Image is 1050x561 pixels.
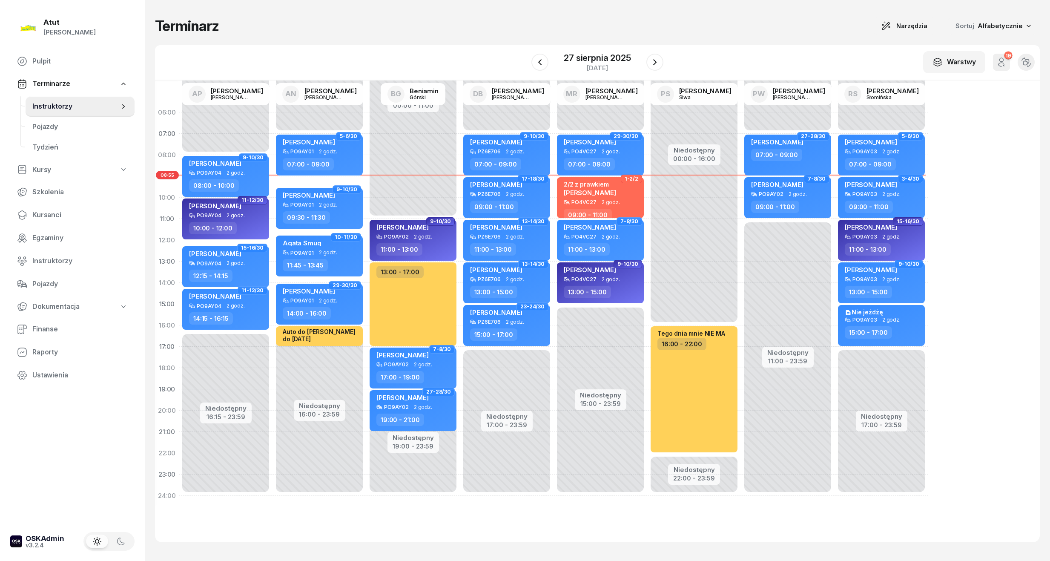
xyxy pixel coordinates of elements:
div: 10:00 - 12:00 [189,222,237,234]
div: [PERSON_NAME] [304,88,357,94]
div: 09:00 - 11:00 [751,201,799,213]
div: 13:00 - 15:00 [845,286,892,298]
div: 08:00 [155,144,179,166]
div: PO9AY03 [852,317,877,322]
span: 15-16/30 [897,221,919,222]
span: [PERSON_NAME] [470,266,522,274]
div: 2/2 z prawkiem [564,181,616,188]
a: AP[PERSON_NAME][PERSON_NAME] [182,83,270,105]
span: 2 godz. [227,170,245,176]
div: 07:00 - 09:00 [470,158,521,170]
a: PS[PERSON_NAME]Siwa [650,83,738,105]
span: 11-12/30 [241,290,264,291]
span: 2 godz. [789,191,807,197]
span: 2 godz. [227,213,245,219]
div: PO9AY02 [384,362,409,367]
a: Terminarze [10,74,135,94]
span: 5-6/30 [340,135,357,137]
span: 2 godz. [506,319,524,325]
div: 11:00 - 23:59 [767,356,809,365]
div: [PERSON_NAME] [211,88,263,94]
span: 9-10/30 [524,135,545,137]
span: Raporty [32,347,128,358]
button: Niedostępny17:00 - 23:59 [486,411,528,430]
div: [DATE] [564,65,631,71]
div: 12:15 - 14:15 [189,270,232,282]
div: PO9AY01 [290,149,314,154]
div: 16:00 - 22:00 [657,338,706,350]
a: Finanse [10,319,135,339]
a: MR[PERSON_NAME][PERSON_NAME] [557,83,645,105]
div: 21:00 [155,421,179,443]
div: Niedostępny [486,413,528,420]
span: Agata Smug [283,239,321,247]
span: 08:55 [156,171,179,179]
div: Niedostępny [393,434,434,441]
span: 1-2/2 [625,178,638,180]
div: Auto do [PERSON_NAME] do [DATE] [283,328,358,342]
div: Niedostępny [299,403,340,409]
span: Instruktorzy [32,101,119,112]
span: 7-8/30 [433,348,451,350]
div: 19:00 [155,379,179,400]
div: Siwa [679,95,720,100]
span: Szkolenia [32,187,128,198]
span: [PERSON_NAME] [564,266,616,274]
div: PO9AY03 [852,276,877,282]
div: PO9AY01 [290,202,314,207]
span: 2 godz. [882,276,901,282]
div: Niedostępny [861,413,902,420]
div: PZ6E706 [478,319,501,325]
div: Słomińska [866,95,907,100]
span: 2 godz. [882,149,901,155]
div: PZ6E706 [478,276,501,282]
div: Górski [410,95,439,100]
div: [PERSON_NAME] [585,88,638,94]
div: 15:00 - 17:00 [845,326,892,339]
div: 08:00 - 10:00 [189,179,239,192]
div: 12:00 [155,230,179,251]
span: 2 godz. [602,199,620,205]
span: [PERSON_NAME] [845,223,897,231]
div: 07:00 - 09:00 [845,158,896,170]
span: 15-16/30 [241,247,264,249]
span: [PERSON_NAME] [564,138,616,146]
span: 7-8/30 [808,178,826,180]
span: [PERSON_NAME] [845,266,897,274]
div: 23:00 [155,464,179,485]
div: [PERSON_NAME] [773,95,814,100]
div: 11:00 - 13:00 [470,243,516,256]
span: [PERSON_NAME] [470,138,522,146]
button: Warstwy [923,51,985,73]
a: PW[PERSON_NAME][PERSON_NAME] [744,83,832,105]
div: 16:00 [155,315,179,336]
div: Warstwy [932,57,976,68]
div: 11:00 - 13:00 [376,243,422,256]
span: 2 godz. [882,234,901,240]
div: 07:00 - 09:00 [283,158,334,170]
span: 3-4/30 [902,178,919,180]
span: [PERSON_NAME] [283,287,335,295]
button: Niedostępny00:00 - 16:00 [673,145,715,164]
div: 22:00 [155,443,179,464]
div: PO9AY03 [852,191,877,197]
span: [PERSON_NAME] [376,223,429,231]
button: Niedostępny16:00 - 23:59 [299,401,340,420]
span: 2 godz. [602,276,620,282]
div: [PERSON_NAME] [304,95,345,100]
span: 2 godz. [506,149,524,155]
div: PO9AY01 [290,298,314,303]
a: Instruktorzy [26,96,135,117]
div: 14:15 - 16:15 [189,312,233,325]
span: 9-10/30 [430,221,451,222]
div: 06:00 [155,102,179,123]
button: Niedostępny15:00 - 23:59 [580,390,621,409]
div: 09:00 - 11:00 [845,201,893,213]
button: Sortuj Alfabetycznie [945,17,1040,35]
a: AN[PERSON_NAME][PERSON_NAME] [275,83,364,105]
div: [PERSON_NAME] [585,95,626,100]
div: 20:00 [155,400,179,421]
span: Egzaminy [32,233,128,244]
div: 19:00 - 23:59 [393,441,434,450]
div: PO9AY01 [290,345,314,351]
